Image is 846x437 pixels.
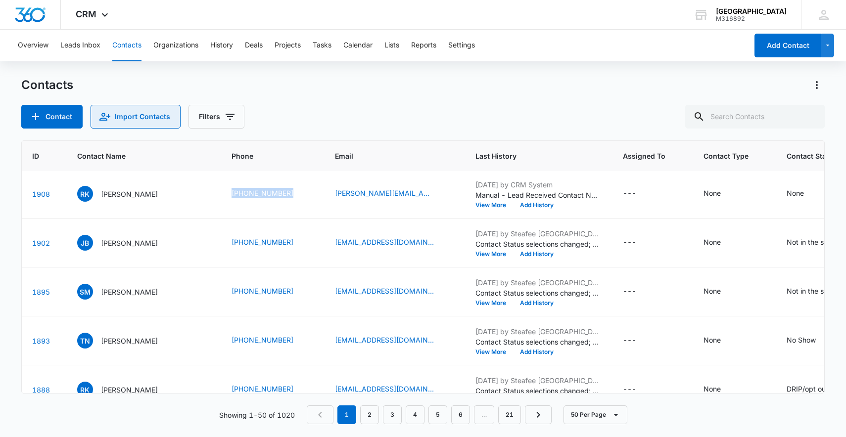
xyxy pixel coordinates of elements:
[513,349,561,355] button: Add History
[32,288,50,296] a: Navigate to contact details page for Sue McCloud
[32,151,39,161] span: ID
[335,188,452,200] div: Email - kennemer.regina@gmail.com - Select to Edit Field
[101,238,158,248] p: [PERSON_NAME]
[335,188,434,198] a: [PERSON_NAME][EMAIL_ADDRESS][PERSON_NAME][DOMAIN_NAME]
[623,237,654,249] div: Assigned To - - Select to Edit Field
[623,286,654,298] div: Assigned To - - Select to Edit Field
[232,384,311,395] div: Phone - (909) 519-2139 - Select to Edit Field
[754,34,821,57] button: Add Contact
[475,151,585,161] span: Last History
[232,188,311,200] div: Phone - (915) 308-1515 - Select to Edit Field
[76,9,96,19] span: CRM
[475,277,599,288] p: [DATE] by Steafee [GEOGRAPHIC_DATA]
[448,30,475,61] button: Settings
[232,237,293,247] a: [PHONE_NUMBER]
[623,384,654,395] div: Assigned To - - Select to Edit Field
[101,287,158,297] p: [PERSON_NAME]
[60,30,100,61] button: Leads Inbox
[335,151,437,161] span: Email
[451,405,470,424] a: Page 6
[232,384,293,394] a: [PHONE_NUMBER]
[32,190,50,198] a: Navigate to contact details page for Regina Kennemer
[623,237,636,249] div: ---
[475,337,599,347] p: Contact Status selections changed; None was removed and No Show was added.
[335,335,434,345] a: [EMAIL_ADDRESS][DOMAIN_NAME]
[383,405,402,424] a: Page 3
[428,405,447,424] a: Page 5
[704,384,739,395] div: Contact Type - None - Select to Edit Field
[475,239,599,249] p: Contact Status selections changed; None was removed and Not in the system/SPAM was added.
[232,335,293,345] a: [PHONE_NUMBER]
[77,151,193,161] span: Contact Name
[335,286,434,296] a: [EMAIL_ADDRESS][DOMAIN_NAME]
[704,237,739,249] div: Contact Type - None - Select to Edit Field
[787,384,846,395] div: Contact Status - DRIP/opt out - Select to Edit Field
[232,188,293,198] a: [PHONE_NUMBER]
[787,188,804,198] div: None
[475,386,599,396] p: Contact Status selections changed; None was removed and DRIP/opt out was added.
[623,188,654,200] div: Assigned To - - Select to Edit Field
[77,333,93,349] span: TN
[685,105,825,129] input: Search Contacts
[704,286,721,296] div: None
[623,384,636,395] div: ---
[623,335,636,347] div: ---
[335,237,452,249] div: Email - ljohnathaneds@gmail.com - Select to Edit Field
[307,405,552,424] nav: Pagination
[335,384,452,395] div: Email - sdapthatsme@gmail.com - Select to Edit Field
[564,405,627,424] button: 50 Per Page
[77,284,93,300] span: SM
[704,335,721,345] div: None
[77,186,176,202] div: Contact Name - Regina Kennemer - Select to Edit Field
[232,286,311,298] div: Phone - (662) 720-1054 - Select to Edit Field
[335,286,452,298] div: Email - mccloudm@yahoo.com - Select to Edit Field
[18,30,48,61] button: Overview
[787,384,828,394] div: DRIP/opt out
[232,151,297,161] span: Phone
[32,239,50,247] a: Navigate to contact details page for Johnathan Blalock
[101,385,158,395] p: [PERSON_NAME]
[475,300,513,306] button: View More
[343,30,373,61] button: Calendar
[623,151,665,161] span: Assigned To
[77,284,176,300] div: Contact Name - Sue McCloud - Select to Edit Field
[475,190,599,200] p: Manual - Lead Received Contact Name: [PERSON_NAME] Phone: [PHONE_NUMBER] Email: [PERSON_NAME][EMA...
[275,30,301,61] button: Projects
[513,300,561,306] button: Add History
[475,288,599,298] p: Contact Status selections changed; None was removed and Not in the system/SPAM was added.
[77,382,93,397] span: RK
[153,30,198,61] button: Organizations
[716,7,787,15] div: account name
[77,235,176,251] div: Contact Name - Johnathan Blalock - Select to Edit Field
[704,286,739,298] div: Contact Type - None - Select to Edit Field
[188,105,244,129] button: Filters
[245,30,263,61] button: Deals
[513,251,561,257] button: Add History
[475,326,599,337] p: [DATE] by Steafee [GEOGRAPHIC_DATA]
[704,188,739,200] div: Contact Type - None - Select to Edit Field
[787,188,822,200] div: Contact Status - None - Select to Edit Field
[77,382,176,397] div: Contact Name - Rita Kear - Select to Edit Field
[513,202,561,208] button: Add History
[704,335,739,347] div: Contact Type - None - Select to Edit Field
[77,235,93,251] span: JB
[475,251,513,257] button: View More
[475,179,599,190] p: [DATE] by CRM System
[360,405,379,424] a: Page 2
[101,336,158,346] p: [PERSON_NAME]
[21,105,83,129] button: Add Contact
[337,405,356,424] em: 1
[313,30,331,61] button: Tasks
[335,335,452,347] div: Email - terinash5@gmail.com - Select to Edit Field
[716,15,787,22] div: account id
[335,237,434,247] a: [EMAIL_ADDRESS][DOMAIN_NAME]
[475,228,599,239] p: [DATE] by Steafee [GEOGRAPHIC_DATA]
[335,384,434,394] a: [EMAIL_ADDRESS][DOMAIN_NAME]
[384,30,399,61] button: Lists
[623,286,636,298] div: ---
[232,237,311,249] div: Phone - (813) 507-4764 - Select to Edit Field
[21,78,73,92] h1: Contacts
[704,151,749,161] span: Contact Type
[406,405,424,424] a: Page 4
[809,77,825,93] button: Actions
